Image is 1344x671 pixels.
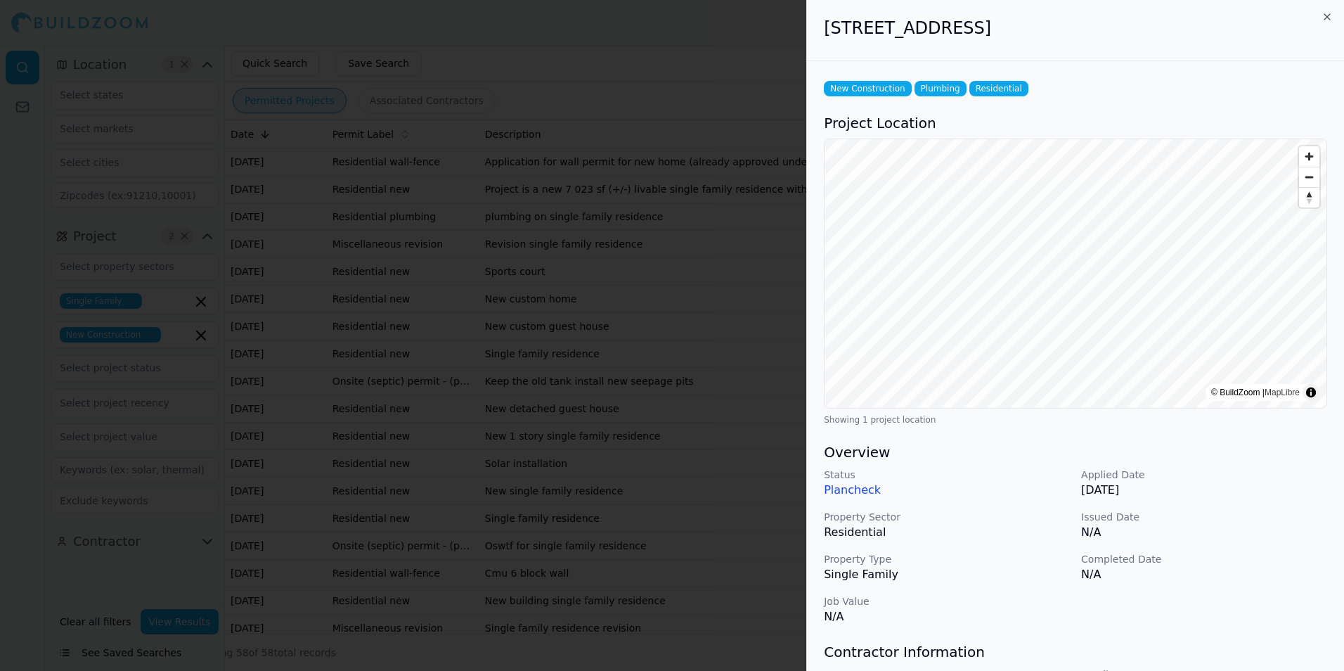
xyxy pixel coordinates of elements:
p: Property Sector [824,510,1070,524]
p: Single Family [824,566,1070,583]
h3: Overview [824,442,1327,462]
h3: Project Location [824,113,1327,133]
button: Zoom in [1299,146,1319,167]
div: Showing 1 project location [824,414,1327,426]
p: Property Type [824,552,1070,566]
span: Plumbing [915,81,967,96]
p: Plancheck [824,482,1070,499]
span: New Construction [824,81,911,96]
p: [DATE] [1081,482,1327,499]
p: N/A [1081,524,1327,541]
span: Residential [969,81,1028,96]
p: Residential [824,524,1070,541]
p: Issued Date [1081,510,1327,524]
p: N/A [824,608,1070,625]
summary: Toggle attribution [1303,384,1319,401]
button: Zoom out [1299,167,1319,187]
p: Status [824,468,1070,482]
p: N/A [1081,566,1327,583]
h3: Contractor Information [824,642,1327,662]
h2: [STREET_ADDRESS] [824,17,1327,39]
div: © BuildZoom | [1211,385,1300,400]
a: MapLibre [1265,388,1300,397]
button: Reset bearing to north [1299,187,1319,207]
p: Job Value [824,594,1070,608]
p: Completed Date [1081,552,1327,566]
p: Applied Date [1081,468,1327,482]
canvas: Map [825,139,1326,408]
